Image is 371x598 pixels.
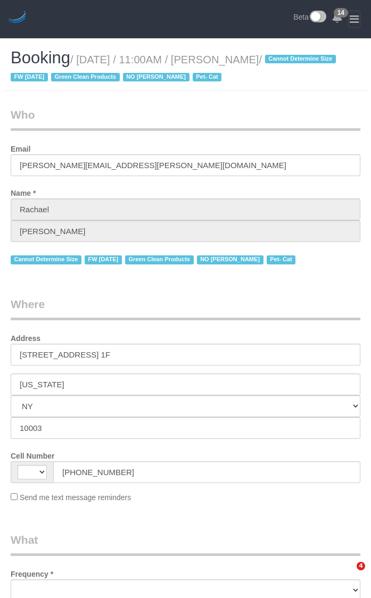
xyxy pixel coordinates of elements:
[11,255,81,264] span: Cannot Determine Size
[265,55,336,63] span: Cannot Determine Size
[11,107,360,131] legend: Who
[3,565,61,579] label: Frequency *
[335,562,360,587] iframe: Intercom live chat
[357,562,365,570] span: 4
[3,329,48,344] label: Address
[11,54,339,84] small: / [DATE] / 11:00AM / [PERSON_NAME]
[332,11,343,27] a: 14
[125,255,194,264] span: Green Clean Products
[334,8,348,18] span: 14
[11,154,360,176] input: Email
[20,493,131,502] span: Send me text message reminders
[11,532,360,556] legend: What
[123,73,189,81] span: NO [PERSON_NAME]
[11,73,48,81] span: FW [DATE]
[193,73,222,81] span: Pet- Cat
[267,255,296,264] span: Pet- Cat
[3,447,62,461] label: Cell Number
[51,73,120,81] span: Green Clean Products
[11,373,360,395] input: City
[309,11,326,24] img: New interface
[6,11,28,26] img: Automaid Logo
[11,220,360,242] input: Last Name
[197,255,263,264] span: NO [PERSON_NAME]
[11,417,360,439] input: Zip Code
[3,140,38,154] label: Email
[3,184,44,198] label: Name *
[11,198,360,220] input: First Name
[85,255,122,264] span: FW [DATE]
[53,461,360,483] input: Cell Number
[293,11,326,24] a: Beta
[11,296,360,320] legend: Where
[11,48,70,67] span: Booking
